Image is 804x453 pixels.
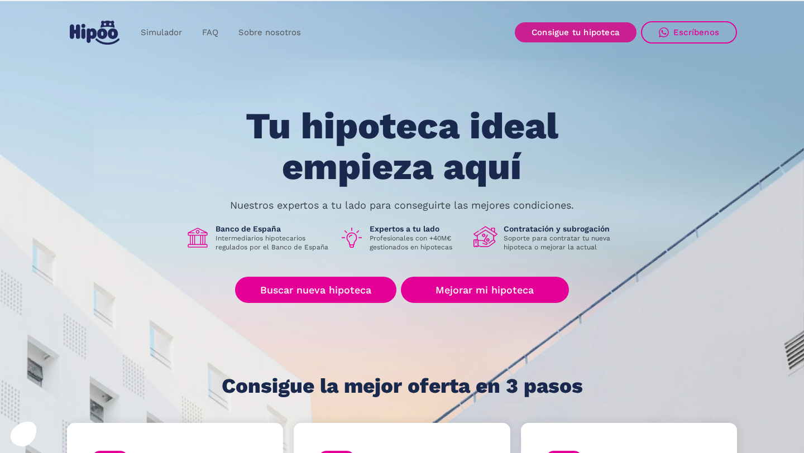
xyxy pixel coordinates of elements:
h1: Banco de España [216,224,331,234]
p: Soporte para contratar tu nueva hipoteca o mejorar la actual [504,234,619,252]
h1: Contratación y subrogación [504,224,619,234]
h1: Consigue la mejor oferta en 3 pasos [222,375,583,397]
p: Nuestros expertos a tu lado para conseguirte las mejores condiciones. [230,201,574,210]
p: Intermediarios hipotecarios regulados por el Banco de España [216,234,331,252]
a: Escríbenos [641,21,737,44]
a: Sobre nosotros [228,22,311,44]
div: Escríbenos [673,27,719,37]
a: FAQ [192,22,228,44]
a: Buscar nueva hipoteca [235,277,396,303]
a: Mejorar mi hipoteca [401,277,569,303]
h1: Expertos a tu lado [370,224,465,234]
a: home [67,16,122,49]
p: Profesionales con +40M€ gestionados en hipotecas [370,234,465,252]
a: Simulador [131,22,192,44]
a: Consigue tu hipoteca [515,22,636,42]
h1: Tu hipoteca ideal empieza aquí [190,106,614,187]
